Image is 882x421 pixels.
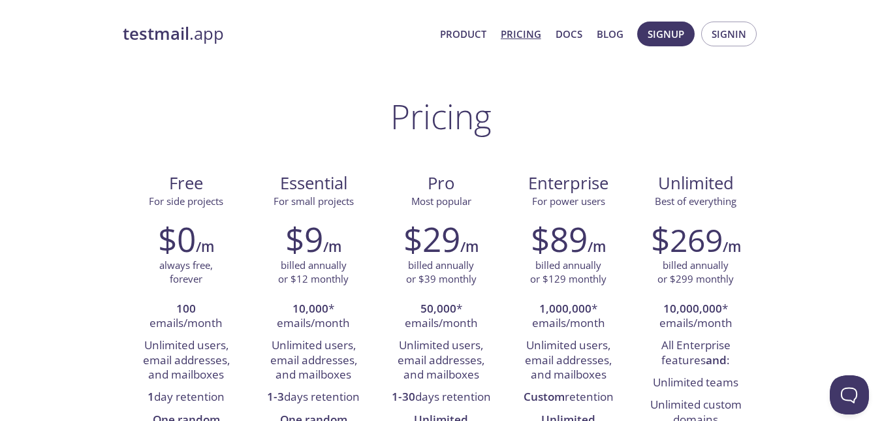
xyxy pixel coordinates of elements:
strong: 1,000,000 [539,301,591,316]
strong: 1-3 [267,389,284,404]
h6: /m [323,236,341,258]
iframe: Help Scout Beacon - Open [830,375,869,414]
span: Essential [260,172,367,195]
p: billed annually or $299 monthly [657,258,734,287]
strong: testmail [123,22,189,45]
span: 269 [670,219,723,261]
strong: 1 [148,389,154,404]
p: billed annually or $12 monthly [278,258,349,287]
strong: 50,000 [420,301,456,316]
h6: /m [588,236,606,258]
p: billed annually or $129 monthly [530,258,606,287]
a: Pricing [501,25,541,42]
li: day retention [133,386,240,409]
strong: 100 [176,301,196,316]
a: Blog [597,25,623,42]
h2: $9 [285,219,323,258]
a: Product [440,25,486,42]
strong: Custom [524,389,565,404]
span: For power users [532,195,605,208]
strong: 1-30 [392,389,415,404]
h2: $0 [158,219,196,258]
p: always free, forever [159,258,213,287]
h6: /m [723,236,741,258]
strong: 10,000 [292,301,328,316]
strong: 10,000,000 [663,301,722,316]
span: Unlimited [658,172,734,195]
button: Signup [637,22,695,46]
li: days retention [387,386,495,409]
span: Enterprise [515,172,622,195]
p: billed annually or $39 monthly [406,258,477,287]
h2: $ [651,219,723,258]
button: Signin [701,22,757,46]
li: Unlimited users, email addresses, and mailboxes [133,335,240,386]
li: days retention [260,386,368,409]
li: Unlimited teams [642,372,749,394]
span: For small projects [274,195,354,208]
li: Unlimited users, email addresses, and mailboxes [387,335,495,386]
span: Signin [712,25,746,42]
h1: Pricing [390,97,492,136]
a: testmail.app [123,23,430,45]
li: retention [514,386,622,409]
h2: $29 [403,219,460,258]
li: Unlimited users, email addresses, and mailboxes [514,335,622,386]
a: Docs [556,25,582,42]
li: * emails/month [260,298,368,335]
h6: /m [460,236,479,258]
li: emails/month [133,298,240,335]
li: * emails/month [642,298,749,335]
h6: /m [196,236,214,258]
li: Unlimited users, email addresses, and mailboxes [260,335,368,386]
h2: $89 [531,219,588,258]
span: Best of everything [655,195,736,208]
span: Pro [388,172,494,195]
span: Most popular [411,195,471,208]
span: For side projects [149,195,223,208]
li: All Enterprise features : [642,335,749,372]
span: Signup [648,25,684,42]
span: Free [133,172,240,195]
li: * emails/month [514,298,622,335]
li: * emails/month [387,298,495,335]
strong: and [706,352,727,367]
